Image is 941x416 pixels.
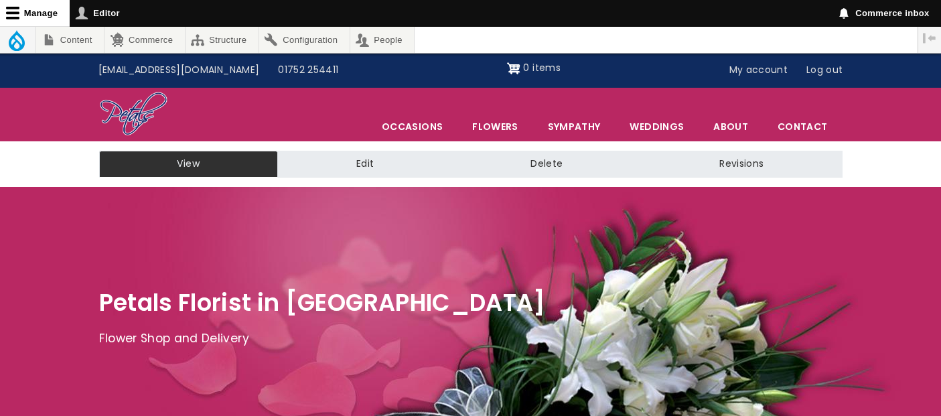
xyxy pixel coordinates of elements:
span: 0 items [523,61,560,74]
a: Delete [452,151,641,178]
a: Sympathy [534,113,615,141]
a: About [699,113,762,141]
a: Flowers [458,113,532,141]
a: [EMAIL_ADDRESS][DOMAIN_NAME] [89,58,269,83]
a: Edit [278,151,452,178]
p: Flower Shop and Delivery [99,329,843,349]
nav: Tabs [89,151,853,178]
a: People [350,27,415,53]
a: Content [36,27,104,53]
a: Configuration [259,27,350,53]
span: Occasions [368,113,457,141]
a: Structure [186,27,259,53]
a: Log out [797,58,852,83]
a: Shopping cart 0 items [507,58,561,79]
a: Contact [764,113,841,141]
a: 01752 254411 [269,58,348,83]
span: Weddings [616,113,698,141]
a: Commerce [104,27,184,53]
a: My account [720,58,798,83]
a: View [99,151,278,178]
button: Vertical orientation [918,27,941,50]
img: Shopping cart [507,58,520,79]
a: Revisions [641,151,842,178]
span: Petals Florist in [GEOGRAPHIC_DATA] [99,286,546,319]
img: Home [99,91,168,138]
